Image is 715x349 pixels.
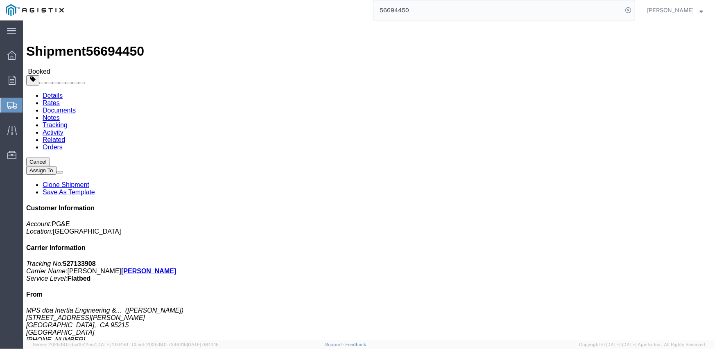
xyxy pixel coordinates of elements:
span: Server: 2025.18.0-daa1fe12ee7 [33,342,128,347]
a: Feedback [345,342,366,347]
button: [PERSON_NAME] [647,5,704,15]
input: Search for shipment number, reference number [373,0,622,20]
img: logo [6,4,64,16]
iframe: FS Legacy Container [23,20,715,340]
span: Chantelle Bower [647,6,694,15]
span: Client: 2025.18.0-7346316 [132,342,219,347]
span: Copyright © [DATE]-[DATE] Agistix Inc., All Rights Reserved [579,341,705,348]
a: Support [325,342,346,347]
span: [DATE] 10:04:51 [96,342,128,347]
span: [DATE] 08:10:16 [187,342,219,347]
